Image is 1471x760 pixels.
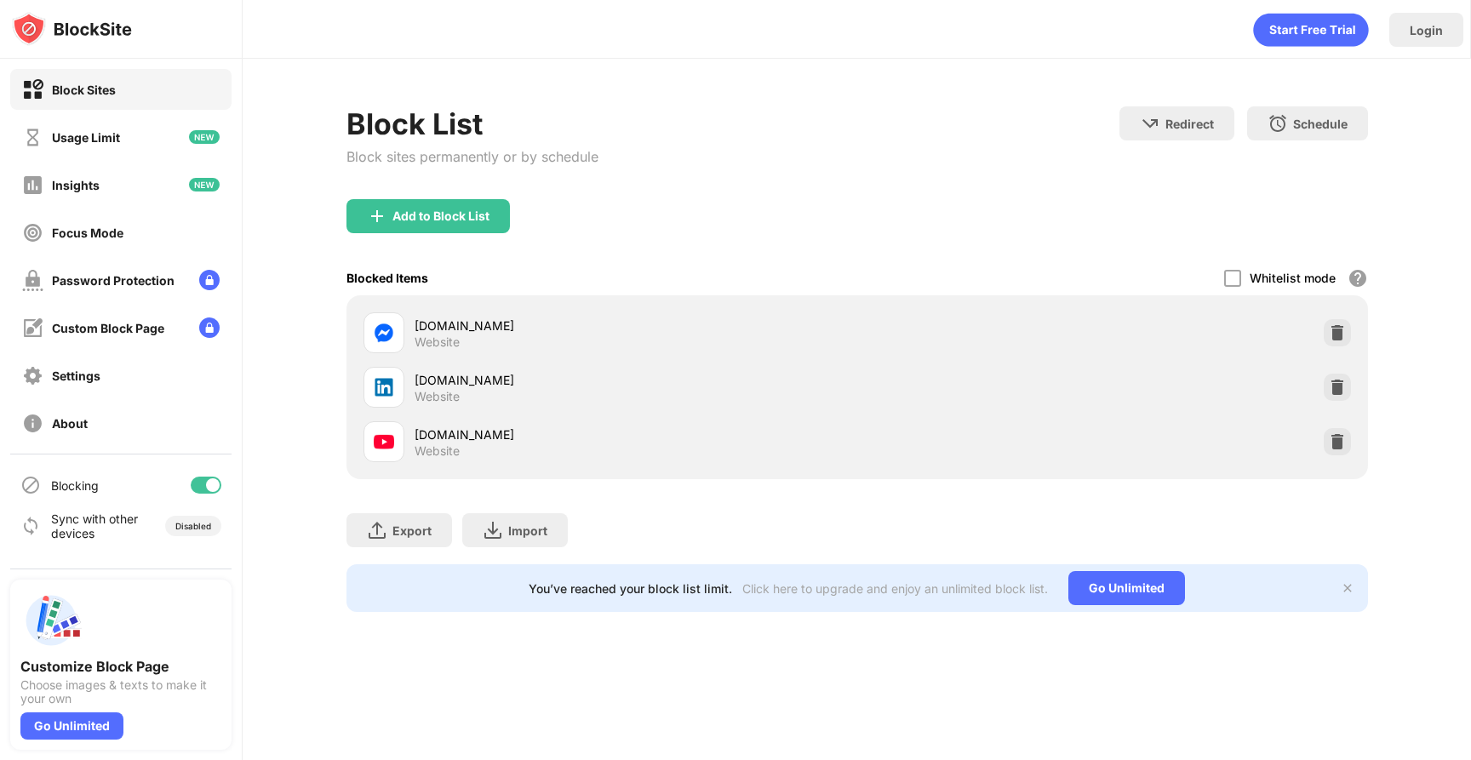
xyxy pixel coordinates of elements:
div: Disabled [175,521,211,531]
div: Website [415,389,460,404]
div: Block Sites [52,83,116,97]
div: Go Unlimited [20,712,123,740]
div: Whitelist mode [1250,271,1336,285]
div: Blocked Items [346,271,428,285]
div: Blocking [51,478,99,493]
img: new-icon.svg [189,178,220,191]
img: lock-menu.svg [199,270,220,290]
img: logo-blocksite.svg [12,12,132,46]
img: favicons [374,431,394,452]
img: favicons [374,377,394,397]
div: Focus Mode [52,226,123,240]
div: Password Protection [52,273,175,288]
img: block-on.svg [22,79,43,100]
div: Insights [52,178,100,192]
div: Go Unlimited [1068,571,1185,605]
img: insights-off.svg [22,174,43,196]
div: Login [1410,23,1443,37]
div: Customize Block Page [20,658,221,675]
div: Schedule [1293,117,1348,131]
div: Import [508,523,547,538]
div: Sync with other devices [51,511,139,540]
img: sync-icon.svg [20,516,41,536]
div: Block List [346,106,598,141]
div: animation [1253,13,1369,47]
img: password-protection-off.svg [22,270,43,291]
img: push-custom-page.svg [20,590,82,651]
div: Block sites permanently or by schedule [346,148,598,165]
img: lock-menu.svg [199,317,220,338]
div: Website [415,443,460,459]
img: customize-block-page-off.svg [22,317,43,339]
div: [DOMAIN_NAME] [415,426,857,443]
div: Choose images & texts to make it your own [20,678,221,706]
div: [DOMAIN_NAME] [415,317,857,334]
div: Website [415,334,460,350]
div: About [52,416,88,431]
img: favicons [374,323,394,343]
img: about-off.svg [22,413,43,434]
img: time-usage-off.svg [22,127,43,148]
img: settings-off.svg [22,365,43,386]
div: Click here to upgrade and enjoy an unlimited block list. [742,581,1048,596]
div: Usage Limit [52,130,120,145]
div: [DOMAIN_NAME] [415,371,857,389]
div: Add to Block List [392,209,489,223]
div: Settings [52,369,100,383]
img: new-icon.svg [189,130,220,144]
img: x-button.svg [1341,581,1354,595]
div: Export [392,523,432,538]
div: Redirect [1165,117,1214,131]
img: focus-off.svg [22,222,43,243]
img: blocking-icon.svg [20,475,41,495]
div: Custom Block Page [52,321,164,335]
div: You’ve reached your block list limit. [529,581,732,596]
